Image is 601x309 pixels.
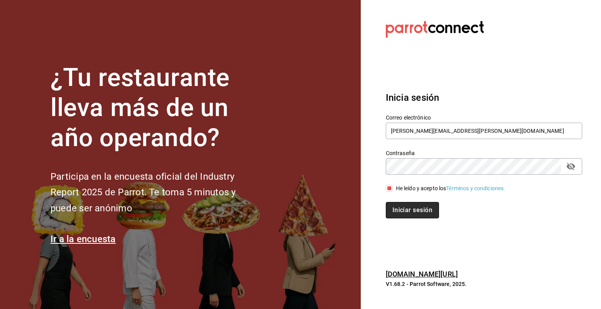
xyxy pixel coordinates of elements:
label: Contraseña [386,150,582,156]
p: V1.68.2 - Parrot Software, 2025. [386,280,582,288]
a: [DOMAIN_NAME][URL] [386,270,458,278]
input: Ingresa tu correo electrónico [386,123,582,139]
div: He leído y acepto los [396,184,506,193]
a: Ir a la encuesta [50,234,116,245]
label: Correo electrónico [386,115,582,120]
button: Iniciar sesión [386,202,439,218]
h2: Participa en la encuesta oficial del Industry Report 2025 de Parrot. Te toma 5 minutos y puede se... [50,169,262,216]
h1: ¿Tu restaurante lleva más de un año operando? [50,63,262,153]
h3: Inicia sesión [386,91,582,105]
button: passwordField [564,160,578,173]
a: Términos y condiciones. [446,185,505,191]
